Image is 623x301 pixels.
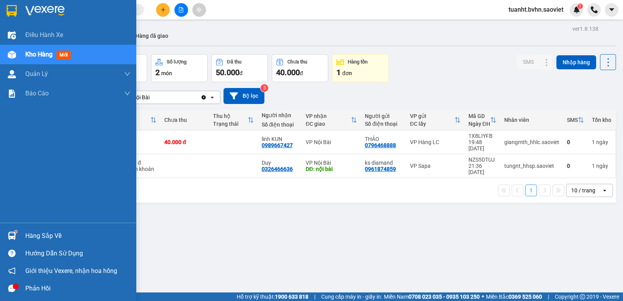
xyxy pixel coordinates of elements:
[468,139,496,151] div: 19:48 [DATE]
[502,5,570,14] span: tuanht.bvhn.saoviet
[567,139,584,145] div: 0
[306,121,351,127] div: ĐC giao
[465,110,500,130] th: Toggle SortBy
[155,68,160,77] span: 2
[592,117,611,123] div: Tồn kho
[410,121,454,127] div: ĐC lấy
[262,136,298,142] div: linh KUN
[384,292,480,301] span: Miền Nam
[8,70,16,78] img: warehouse-icon
[482,295,484,298] span: ⚪️
[25,88,49,98] span: Báo cáo
[525,185,537,196] button: 1
[174,3,188,17] button: file-add
[314,292,315,301] span: |
[164,117,205,123] div: Chưa thu
[567,117,578,123] div: SMS
[262,142,293,148] div: 0989667427
[151,54,208,82] button: Số lượng2món
[237,292,308,301] span: Hỗ trợ kỹ thuật:
[216,68,239,77] span: 50.000
[486,292,542,301] span: Miền Bắc
[120,166,157,172] div: Chuyển khoản
[224,88,264,104] button: Bộ lọc
[161,70,172,76] span: món
[8,267,16,275] span: notification
[300,70,303,76] span: đ
[213,121,248,127] div: Trạng thái
[410,139,461,145] div: VP Hàng LC
[468,157,496,163] div: NZS5DTUJ
[120,160,157,166] div: 50.000 đ
[548,292,549,301] span: |
[260,84,268,92] sup: 3
[567,163,584,169] div: 0
[302,110,361,130] th: Toggle SortBy
[321,292,382,301] span: Cung cấp máy in - giấy in:
[365,142,396,148] div: 0796468888
[365,160,402,166] div: ks diamand
[8,232,16,240] img: warehouse-icon
[262,160,298,166] div: Duy
[124,71,130,77] span: down
[592,163,611,169] div: 1
[342,70,352,76] span: đơn
[468,121,490,127] div: Ngày ĐH
[580,294,585,299] span: copyright
[571,187,595,194] div: 10 / trang
[579,4,581,9] span: 1
[239,70,243,76] span: đ
[410,163,461,169] div: VP Sapa
[8,90,16,98] img: solution-icon
[7,5,17,17] img: logo-vxr
[306,113,351,119] div: VP nhận
[8,285,16,292] span: message
[517,55,540,69] button: SMS
[591,6,598,13] img: phone-icon
[306,160,357,166] div: VP Nội Bài
[605,3,618,17] button: caret-down
[192,3,206,17] button: aim
[592,139,611,145] div: 1
[468,163,496,175] div: 21:36 [DATE]
[336,68,341,77] span: 1
[262,121,298,128] div: Số điện thoại
[167,59,187,65] div: Số lượng
[365,121,402,127] div: Số điện thoại
[365,113,402,119] div: Người gửi
[348,59,368,65] div: Hàng tồn
[15,231,17,233] sup: 1
[209,94,215,100] svg: open
[25,266,117,276] span: Giới thiệu Vexere, nhận hoa hồng
[306,139,357,145] div: VP Nội Bài
[596,163,608,169] span: ngày
[156,3,170,17] button: plus
[196,7,202,12] span: aim
[25,248,130,259] div: Hướng dẫn sử dụng
[563,110,588,130] th: Toggle SortBy
[365,136,402,142] div: THẢO
[306,166,357,172] div: DĐ: nội bài
[160,7,166,12] span: plus
[572,25,598,33] div: ver 1.8.138
[504,117,559,123] div: Nhân viên
[332,54,389,82] button: Hàng tồn1đơn
[124,93,150,101] div: VP Nội Bài
[509,294,542,300] strong: 0369 525 060
[227,59,241,65] div: Đã thu
[468,113,490,119] div: Mã GD
[209,110,258,130] th: Toggle SortBy
[116,110,161,130] th: Toggle SortBy
[25,283,130,294] div: Phản hồi
[164,139,205,145] div: 40.000 đ
[468,133,496,139] div: 1X8LIYFB
[213,113,248,119] div: Thu hộ
[596,139,608,145] span: ngày
[410,113,454,119] div: VP gửi
[25,51,53,58] span: Kho hàng
[124,90,130,97] span: down
[365,166,396,172] div: 0961874859
[25,69,48,79] span: Quản Lý
[8,51,16,59] img: warehouse-icon
[556,55,596,69] button: Nhập hàng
